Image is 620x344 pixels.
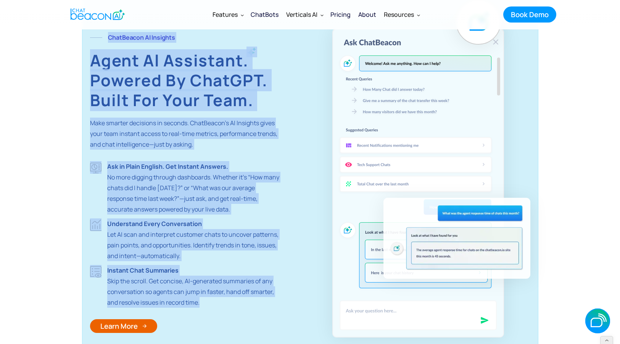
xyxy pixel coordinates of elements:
[213,9,238,20] div: Features
[320,13,324,16] img: Dropdown
[247,5,282,24] a: ChatBots
[327,5,354,24] a: Pricing
[107,218,279,261] div: Let AI scan and interpret customer chats to uncover patterns, pain points, and opportunities. Ide...
[107,265,279,308] div: Skip the scroll. Get concise, AI-generated summaries of any conversation so agents can jump in fa...
[100,321,138,331] div: Learn More
[330,9,351,20] div: Pricing
[90,37,102,38] img: Line
[107,161,279,215] div: No more digging through dashboards. Whether it’s “How many chats did I handle [DATE]?” or “What w...
[511,10,549,19] div: Book Demo
[90,69,268,91] strong: Powered by ChatGPT.
[64,5,129,24] a: home
[286,9,317,20] div: Verticals AI
[332,27,504,338] img: Generative AI with ChatBeacon AI
[90,118,279,150] p: Make smarter decisions in seconds. ChatBeacon’s AI Insights gives your team instant access to rea...
[354,5,380,24] a: About
[108,33,175,42] strong: ChatBeacon AI Insights
[241,13,244,16] img: Dropdown
[90,319,157,333] a: Learn More
[251,9,279,20] div: ChatBots
[107,162,228,171] strong: Ask in Plain English. Get Instant Answers. ‍
[142,324,147,328] img: Arrow
[358,9,376,20] div: About
[107,266,179,275] strong: Instant Chat Summaries
[417,13,420,16] img: Dropdown
[282,5,327,24] div: Verticals AI
[107,220,202,228] strong: Understand Every Conversation ‍
[503,6,556,23] a: Book Demo
[380,5,423,24] div: Resources
[383,198,530,279] img: ChatBeacon AI produces the answers you need
[384,9,414,20] div: Resources
[90,49,249,71] strong: Agent Al Assistant.
[90,89,254,111] strong: Built for your team.
[209,5,247,24] div: Features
